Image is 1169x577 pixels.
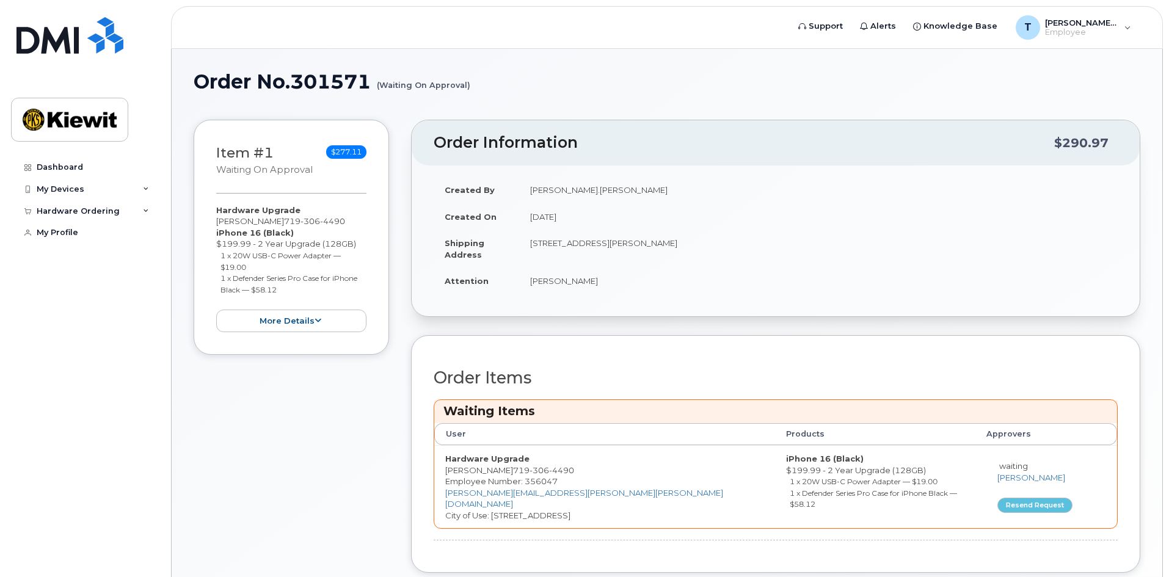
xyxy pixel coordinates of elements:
[997,498,1072,513] button: Resend request
[513,465,574,475] span: 719
[216,228,294,238] strong: iPhone 16 (Black)
[216,310,366,332] button: more details
[445,185,495,195] strong: Created By
[220,251,341,272] small: 1 x 20W USB-C Power Adapter — $19.00
[216,205,366,332] div: [PERSON_NAME] $199.99 - 2 Year Upgrade (128GB)
[445,488,723,509] a: [PERSON_NAME][EMAIL_ADDRESS][PERSON_NAME][PERSON_NAME][DOMAIN_NAME]
[786,454,864,463] strong: iPhone 16 (Black)
[975,423,1094,445] th: Approvers
[434,445,775,528] td: [PERSON_NAME] City of Use: [STREET_ADDRESS]
[997,473,1065,482] a: [PERSON_NAME]
[775,445,976,528] td: $199.99 - 2 Year Upgrade (128GB)
[775,423,976,445] th: Products
[530,465,549,475] span: 306
[519,267,1118,294] td: [PERSON_NAME]
[445,476,558,486] span: Employee Number: 356047
[790,477,938,486] small: 1 x 20W USB-C Power Adapter — $19.00
[284,216,345,226] span: 719
[300,216,320,226] span: 306
[445,454,530,463] strong: Hardware Upgrade
[519,203,1118,230] td: [DATE]
[194,71,1140,92] h1: Order No.301571
[445,238,484,259] strong: Shipping Address
[220,274,357,294] small: 1 x Defender Series Pro Case for iPhone Black — $58.12
[320,216,345,226] span: 4490
[434,134,1054,151] h2: Order Information
[445,276,489,286] strong: Attention
[445,212,497,222] strong: Created On
[216,205,300,215] strong: Hardware Upgrade
[377,71,470,90] small: (Waiting On Approval)
[519,230,1118,267] td: [STREET_ADDRESS][PERSON_NAME]
[790,488,957,509] small: 1 x Defender Series Pro Case for iPhone Black — $58.12
[216,164,313,175] small: Waiting On Approval
[434,423,775,445] th: User
[549,465,574,475] span: 4490
[999,461,1028,471] span: waiting
[519,176,1118,203] td: [PERSON_NAME].[PERSON_NAME]
[216,145,313,176] h3: Item #1
[434,369,1118,387] h2: Order Items
[443,403,1108,419] h3: Waiting Items
[1054,131,1109,154] div: $290.97
[326,145,366,159] span: $277.11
